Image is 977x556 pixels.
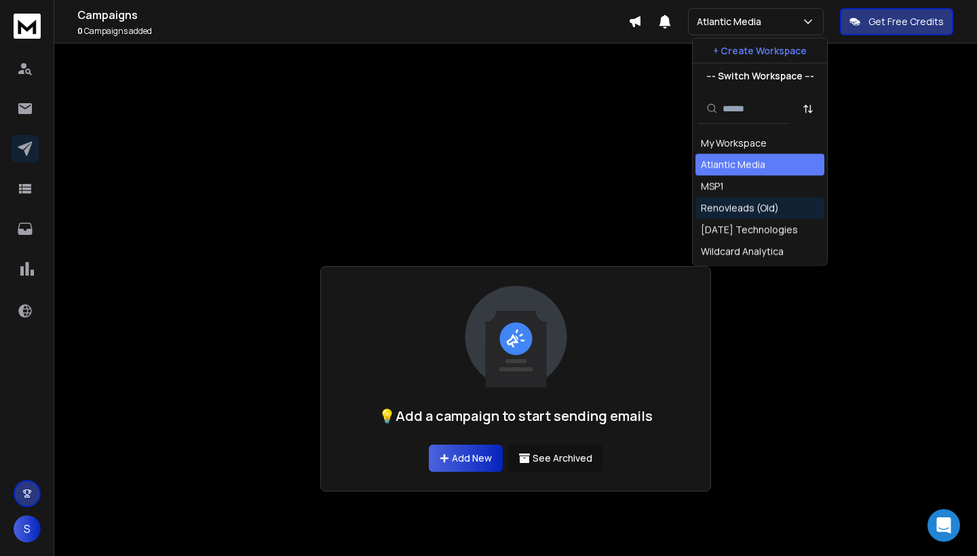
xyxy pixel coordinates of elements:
[927,509,960,542] div: Open Intercom Messenger
[701,180,724,193] div: MSP1
[701,136,767,150] div: My Workspace
[701,245,784,259] div: Wildcard Analytica
[14,515,41,542] button: S
[701,223,798,237] div: [DATE] Technologies
[713,44,807,58] p: + Create Workspace
[14,14,41,39] img: logo
[693,39,827,63] button: + Create Workspace
[840,8,953,35] button: Get Free Credits
[868,15,944,29] p: Get Free Credits
[794,95,822,122] button: Sort by Sort A-Z
[379,407,653,426] h1: 💡Add a campaign to start sending emails
[706,69,814,83] p: --- Switch Workspace ---
[697,15,767,29] p: Atlantic Media
[701,158,765,172] div: Atlantic Media
[508,445,603,472] button: See Archived
[77,7,628,23] h1: Campaigns
[429,445,503,472] a: Add New
[77,25,83,37] span: 0
[77,26,628,37] p: Campaigns added
[701,202,779,215] div: Renovleads (Old)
